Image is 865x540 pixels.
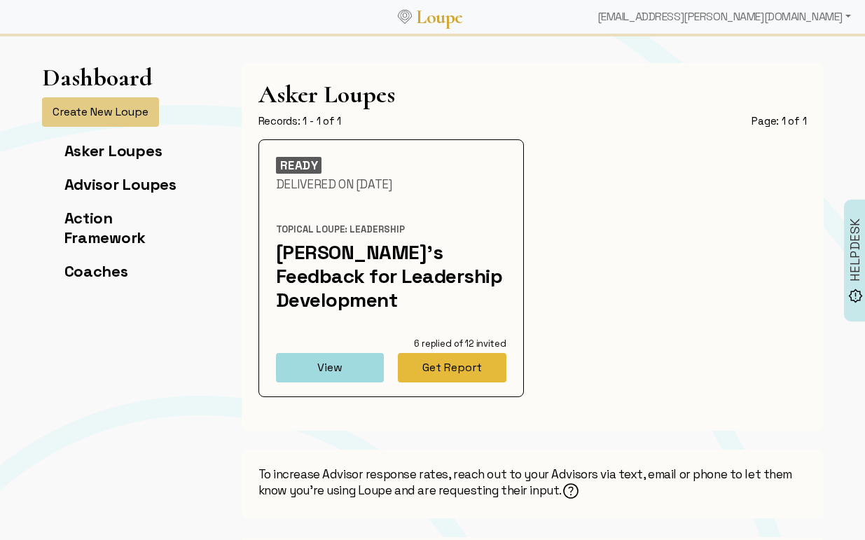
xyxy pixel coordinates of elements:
button: Create New Loupe [42,97,159,127]
img: brightness_alert_FILL0_wght500_GRAD0_ops.svg [848,288,863,303]
div: READY [276,157,321,174]
img: Loupe Logo [398,10,412,24]
a: [PERSON_NAME]'s Feedback for Leadership Development [276,240,503,312]
a: Coaches [64,261,128,281]
div: Delivered On [DATE] [276,176,507,192]
div: To increase Advisor response rates, reach out to your Advisors via text, email or phone to let th... [242,450,824,518]
a: Loupe [412,4,468,30]
div: 6 replied of 12 invited [398,338,506,350]
button: View [276,353,385,382]
div: Topical Loupe: Leadership [276,223,507,236]
div: Page: 1 of 1 [752,114,806,128]
h1: Asker Loupes [258,80,807,109]
div: Records: 1 - 1 of 1 [258,114,342,128]
a: Action Framework [64,208,146,247]
a: Asker Loupes [64,141,162,160]
div: [EMAIL_ADDRESS][PERSON_NAME][DOMAIN_NAME] [592,3,857,31]
button: Get Report [398,353,506,382]
a: Advisor Loupes [64,174,177,194]
helpicon: How to Ping Your Advisors [562,482,580,501]
app-left-page-nav: Dashboard [42,63,189,295]
img: Help [562,482,580,500]
h1: Dashboard [42,63,153,92]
